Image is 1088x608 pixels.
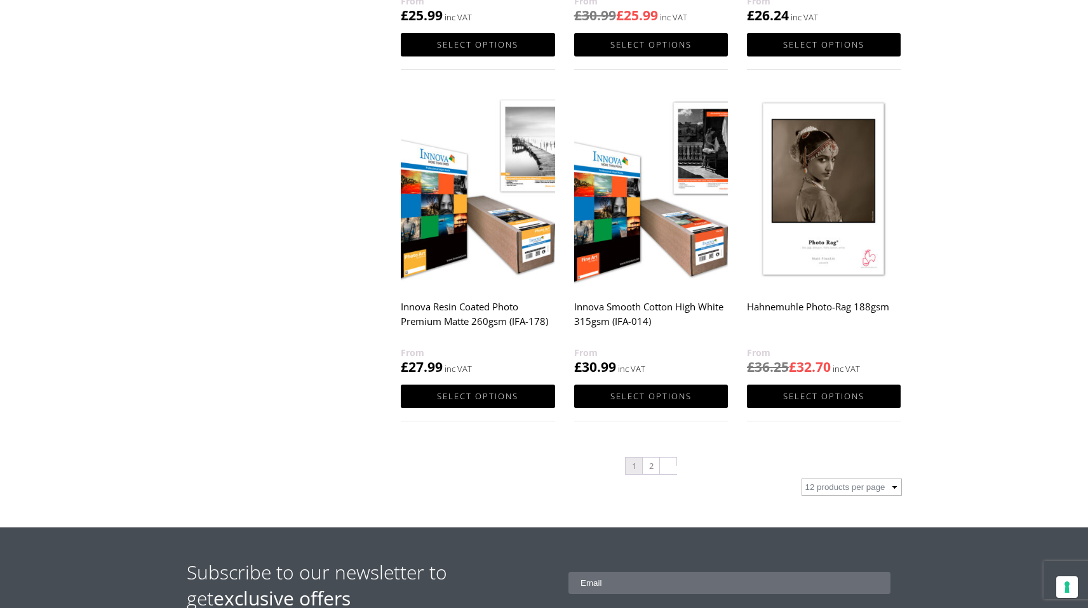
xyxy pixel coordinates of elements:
[401,33,554,56] a: Select options for “Innova Smooth Cotton High White Double Sided 225gsm (IFA-005)”
[401,6,443,24] bdi: 25.99
[616,6,624,24] span: £
[789,358,831,376] bdi: 32.70
[401,294,554,345] h2: Innova Resin Coated Photo Premium Matte 260gsm (IFA-178)
[574,33,728,56] a: Select options for “Editions Photo Cotton Rag 315gsm (IFA-011)”
[747,6,755,24] span: £
[747,6,789,24] bdi: 26.24
[401,385,554,408] a: Select options for “Innova Resin Coated Photo Premium Matte 260gsm (IFA-178)”
[747,33,901,56] a: Select options for “FAF Smooth Art Bright White Cotton 300gsm”
[626,458,642,474] span: Page 1
[401,456,901,479] nav: Product Pagination
[747,94,901,376] a: Hahnemuhle Photo-Rag 188gsm £36.25£32.70
[747,358,755,376] span: £
[574,358,616,376] bdi: 30.99
[574,358,582,376] span: £
[401,358,443,376] bdi: 27.99
[747,385,901,408] a: Select options for “Hahnemuhle Photo-Rag 188gsm”
[643,458,659,474] a: Page 2
[574,94,728,286] img: Innova Smooth Cotton High White 315gsm (IFA-014)
[401,94,554,286] img: Innova Resin Coated Photo Premium Matte 260gsm (IFA-178)
[747,94,901,286] img: Hahnemuhle Photo-Rag 188gsm
[574,6,616,24] bdi: 30.99
[747,294,901,345] h2: Hahnemuhle Photo-Rag 188gsm
[401,358,408,376] span: £
[401,6,408,24] span: £
[574,294,728,345] h2: Innova Smooth Cotton High White 315gsm (IFA-014)
[574,6,582,24] span: £
[747,358,789,376] bdi: 36.25
[616,6,658,24] bdi: 25.99
[574,385,728,408] a: Select options for “Innova Smooth Cotton High White 315gsm (IFA-014)”
[789,358,796,376] span: £
[574,94,728,376] a: Innova Smooth Cotton High White 315gsm (IFA-014) £30.99
[1056,576,1078,598] button: Your consent preferences for tracking technologies
[568,572,890,594] input: Email
[401,94,554,376] a: Innova Resin Coated Photo Premium Matte 260gsm (IFA-178) £27.99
